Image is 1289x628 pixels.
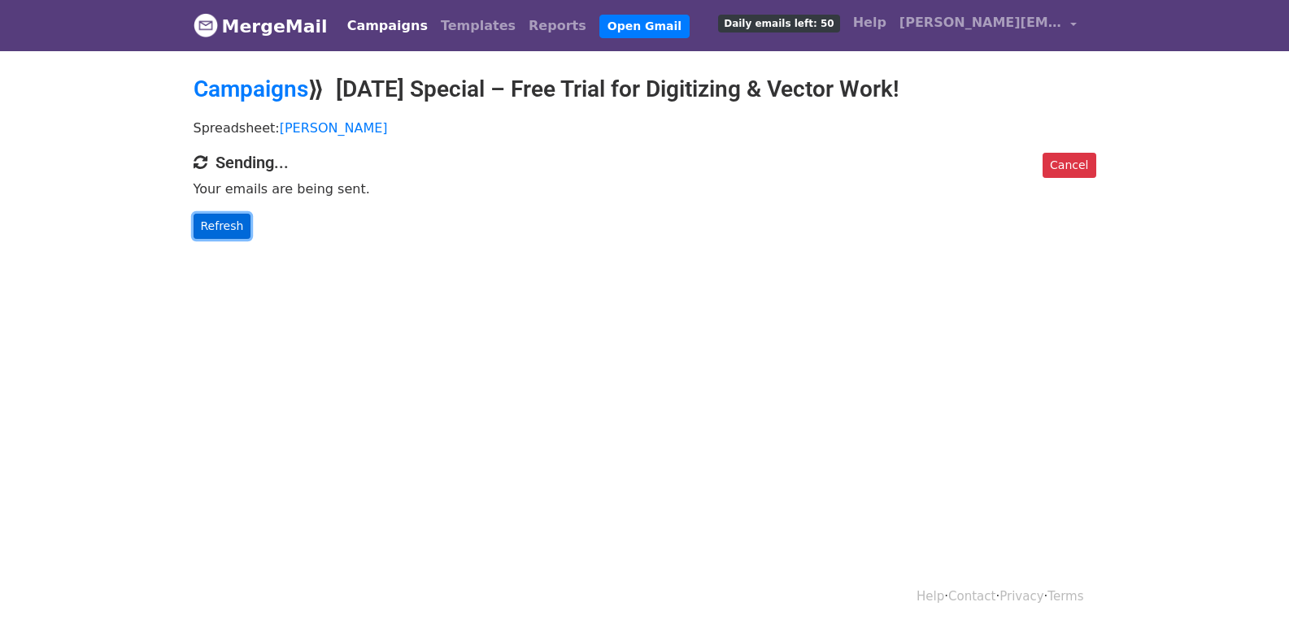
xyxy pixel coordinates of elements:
a: Reports [522,10,593,42]
a: Cancel [1043,153,1095,178]
a: Terms [1047,589,1083,604]
a: MergeMail [194,9,328,43]
a: Daily emails left: 50 [712,6,846,39]
h2: ⟫ [DATE] Special – Free Trial for Digitizing & Vector Work! [194,76,1096,103]
a: Help [917,589,944,604]
a: Contact [948,589,995,604]
span: Daily emails left: 50 [718,15,839,32]
a: Open Gmail [599,15,690,38]
a: Campaigns [194,76,308,102]
a: Help [847,6,893,39]
p: Your emails are being sent. [194,180,1096,197]
a: Campaigns [341,10,434,42]
a: Templates [434,10,522,42]
iframe: Chat Widget [1208,550,1289,628]
a: [PERSON_NAME] [280,120,388,136]
p: Spreadsheet: [194,119,1096,136]
a: Privacy [999,589,1043,604]
span: [PERSON_NAME][EMAIL_ADDRESS][DOMAIN_NAME] [899,13,1062,32]
h4: Sending... [194,153,1096,172]
img: MergeMail logo [194,13,218,37]
a: Refresh [194,214,251,239]
a: [PERSON_NAME][EMAIL_ADDRESS][DOMAIN_NAME] [893,6,1083,45]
